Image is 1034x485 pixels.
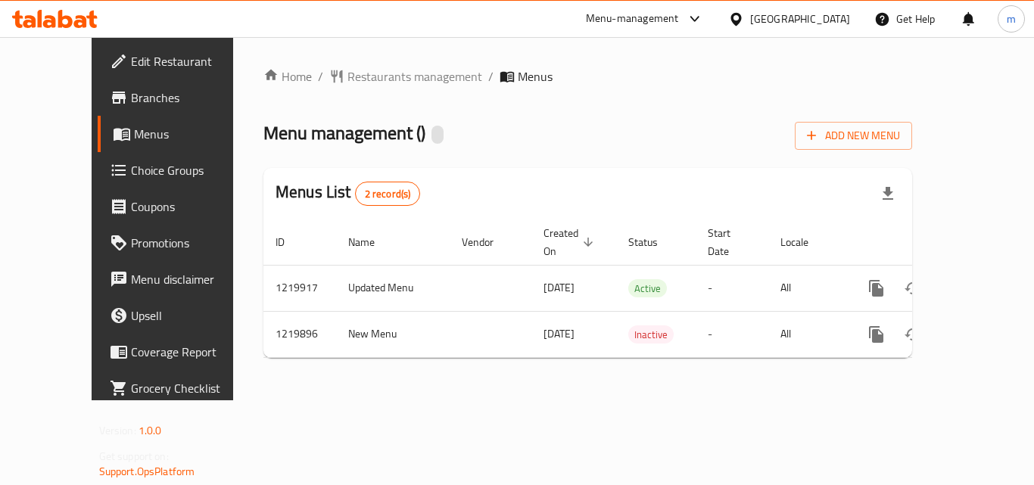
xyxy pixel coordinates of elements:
li: / [488,67,494,85]
a: Restaurants management [329,67,482,85]
div: Active [628,279,667,297]
div: Menu-management [586,10,679,28]
span: Vendor [462,233,513,251]
span: Upsell [131,306,252,325]
span: Grocery Checklist [131,379,252,397]
span: ID [276,233,304,251]
button: more [858,270,895,306]
nav: breadcrumb [263,67,912,85]
button: Add New Menu [795,122,912,150]
a: Support.OpsPlatform [99,462,195,481]
button: Change Status [895,316,931,353]
span: Status [628,233,677,251]
span: Coupons [131,197,252,216]
table: enhanced table [263,219,1016,358]
li: / [318,67,323,85]
td: - [696,311,768,357]
a: Branches [98,79,264,116]
span: Start Date [708,224,750,260]
span: Version: [99,421,136,440]
div: Total records count [355,182,421,206]
a: Choice Groups [98,152,264,188]
td: New Menu [336,311,450,357]
span: [DATE] [543,278,575,297]
span: Branches [131,89,252,107]
th: Actions [846,219,1016,266]
span: Locale [780,233,828,251]
button: more [858,316,895,353]
a: Edit Restaurant [98,43,264,79]
span: Menu disclaimer [131,270,252,288]
span: Promotions [131,234,252,252]
a: Coverage Report [98,334,264,370]
a: Menu disclaimer [98,261,264,297]
span: Inactive [628,326,674,344]
a: Coupons [98,188,264,225]
span: Created On [543,224,598,260]
span: Choice Groups [131,161,252,179]
span: Name [348,233,394,251]
h2: Menus List [276,181,420,206]
button: Change Status [895,270,931,306]
span: Active [628,280,667,297]
span: m [1007,11,1016,27]
td: Updated Menu [336,265,450,311]
span: Add New Menu [807,126,900,145]
span: Menus [134,125,252,143]
span: [DATE] [543,324,575,344]
div: Inactive [628,325,674,344]
td: - [696,265,768,311]
td: 1219917 [263,265,336,311]
a: Home [263,67,312,85]
td: All [768,265,846,311]
td: All [768,311,846,357]
span: Edit Restaurant [131,52,252,70]
a: Grocery Checklist [98,370,264,406]
span: 2 record(s) [356,187,420,201]
a: Promotions [98,225,264,261]
div: Export file [870,176,906,212]
td: 1219896 [263,311,336,357]
span: Restaurants management [347,67,482,85]
span: Menus [518,67,553,85]
span: Coverage Report [131,343,252,361]
a: Upsell [98,297,264,334]
span: Menu management ( ) [263,116,425,150]
span: Get support on: [99,446,169,466]
span: 1.0.0 [139,421,162,440]
a: Menus [98,116,264,152]
div: [GEOGRAPHIC_DATA] [750,11,850,27]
